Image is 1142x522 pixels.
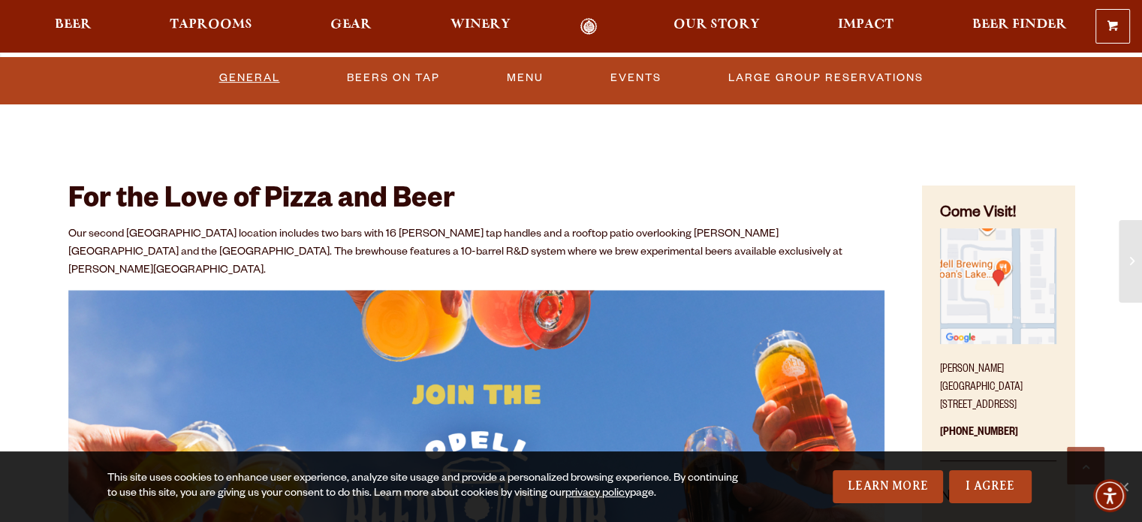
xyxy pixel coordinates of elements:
a: Odell Home [561,18,617,35]
p: [PHONE_NUMBER] [940,415,1056,461]
span: Beer [55,19,92,31]
img: Small thumbnail of location on map [940,228,1056,344]
a: Taprooms [160,18,262,35]
a: Beers On Tap [341,61,446,95]
span: Our Story [673,19,760,31]
a: General [213,61,286,95]
a: Events [604,61,667,95]
h4: Come Visit! [940,204,1056,225]
a: I Agree [949,470,1032,503]
span: Winery [450,19,511,31]
a: Learn More [833,470,943,503]
span: Beer Finder [972,19,1066,31]
p: [PERSON_NAME][GEOGRAPHIC_DATA] [STREET_ADDRESS] [940,352,1056,415]
a: Beer Finder [962,18,1076,35]
p: Our second [GEOGRAPHIC_DATA] location includes two bars with 16 [PERSON_NAME] tap handles and a r... [68,226,885,280]
a: Winery [441,18,520,35]
a: Find on Google Maps (opens in a new window) [940,336,1056,349]
span: Gear [330,19,372,31]
a: Large Group Reservations [722,61,930,95]
a: Impact [828,18,903,35]
h2: For the Love of Pizza and Beer [68,186,885,219]
a: Gear [321,18,381,35]
div: This site uses cookies to enhance user experience, analyze site usage and provide a personalized ... [107,472,748,502]
span: Impact [838,19,893,31]
span: Taprooms [170,19,252,31]
a: Scroll to top [1067,447,1104,484]
a: privacy policy [565,488,630,500]
a: Beer [45,18,101,35]
div: Accessibility Menu [1093,479,1126,512]
a: Menu [501,61,550,95]
a: Our Story [664,18,770,35]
